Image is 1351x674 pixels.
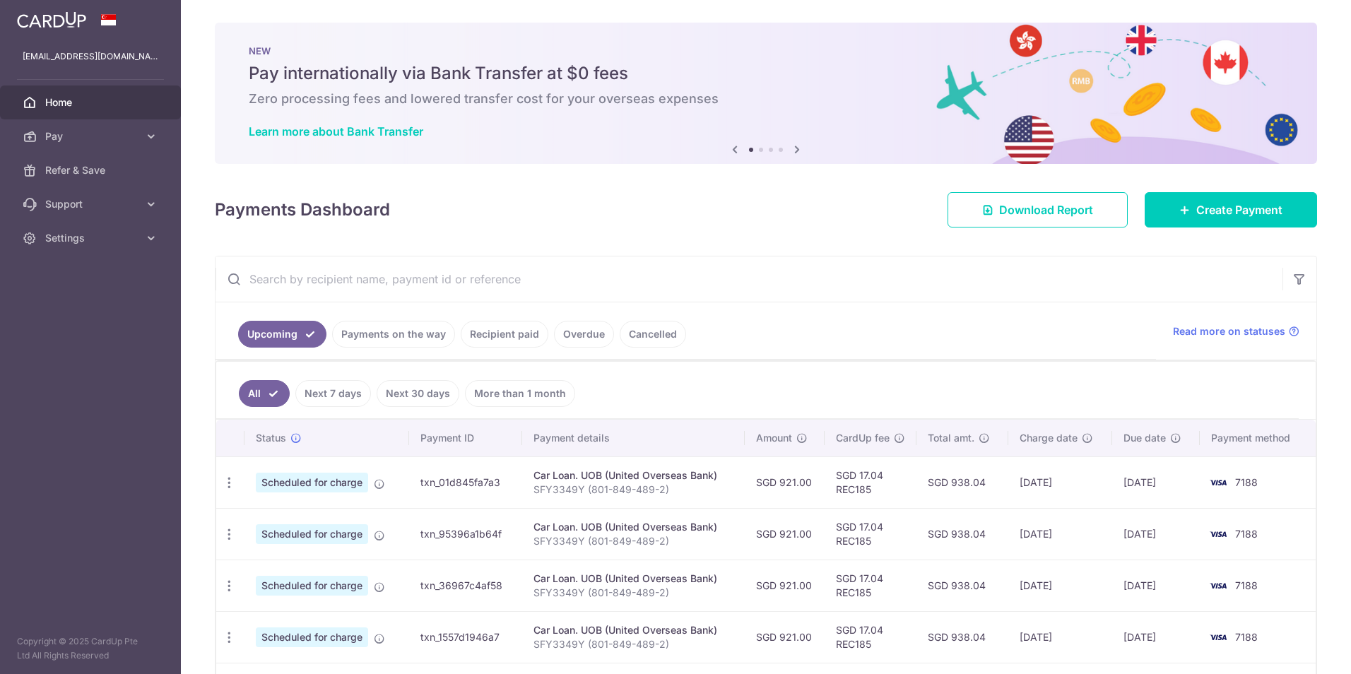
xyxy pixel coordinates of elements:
a: Download Report [948,192,1128,227]
th: Payment method [1200,420,1316,456]
th: Payment ID [409,420,522,456]
p: SFY3349Y (801-849-489-2) [533,534,734,548]
th: Payment details [522,420,745,456]
span: Support [45,197,138,211]
span: 7188 [1235,579,1258,591]
iframe: Opens a widget where you can find more information [1257,632,1337,667]
span: 7188 [1235,631,1258,643]
td: SGD 938.04 [916,560,1008,611]
a: Learn more about Bank Transfer [249,124,423,138]
td: SGD 938.04 [916,611,1008,663]
td: [DATE] [1112,560,1199,611]
img: Bank Card [1204,577,1232,594]
span: Create Payment [1196,201,1282,218]
img: Bank Card [1204,629,1232,646]
span: Due date [1123,431,1166,445]
td: SGD 17.04 REC185 [825,611,916,663]
img: Bank Card [1204,526,1232,543]
a: Next 7 days [295,380,371,407]
img: Bank transfer banner [215,23,1317,164]
div: Car Loan. UOB (United Overseas Bank) [533,623,734,637]
td: [DATE] [1112,508,1199,560]
td: txn_01d845fa7a3 [409,456,522,508]
td: SGD 17.04 REC185 [825,456,916,508]
a: Recipient paid [461,321,548,348]
td: SGD 921.00 [745,611,825,663]
h4: Payments Dashboard [215,197,390,223]
div: Car Loan. UOB (United Overseas Bank) [533,572,734,586]
a: Upcoming [238,321,326,348]
span: Status [256,431,286,445]
span: Charge date [1020,431,1078,445]
td: txn_1557d1946a7 [409,611,522,663]
a: Overdue [554,321,614,348]
span: Scheduled for charge [256,576,368,596]
h5: Pay internationally via Bank Transfer at $0 fees [249,62,1283,85]
td: [DATE] [1112,456,1199,508]
p: SFY3349Y (801-849-489-2) [533,637,734,651]
td: SGD 921.00 [745,560,825,611]
span: Total amt. [928,431,974,445]
td: [DATE] [1112,611,1199,663]
span: CardUp fee [836,431,890,445]
img: Bank Card [1204,474,1232,491]
div: Car Loan. UOB (United Overseas Bank) [533,468,734,483]
span: Scheduled for charge [256,473,368,492]
td: SGD 938.04 [916,456,1008,508]
span: Pay [45,129,138,143]
td: txn_95396a1b64f [409,508,522,560]
td: SGD 17.04 REC185 [825,560,916,611]
a: All [239,380,290,407]
span: 7188 [1235,528,1258,540]
div: Car Loan. UOB (United Overseas Bank) [533,520,734,534]
input: Search by recipient name, payment id or reference [216,256,1282,302]
p: [EMAIL_ADDRESS][DOMAIN_NAME] [23,49,158,64]
a: Create Payment [1145,192,1317,227]
a: Read more on statuses [1173,324,1299,338]
p: NEW [249,45,1283,57]
td: SGD 938.04 [916,508,1008,560]
span: Read more on statuses [1173,324,1285,338]
span: Scheduled for charge [256,524,368,544]
span: Settings [45,231,138,245]
td: [DATE] [1008,611,1112,663]
span: Download Report [999,201,1093,218]
span: Amount [756,431,792,445]
a: More than 1 month [465,380,575,407]
img: CardUp [17,11,86,28]
span: Home [45,95,138,110]
td: SGD 921.00 [745,508,825,560]
td: [DATE] [1008,508,1112,560]
td: txn_36967c4af58 [409,560,522,611]
td: SGD 921.00 [745,456,825,508]
td: [DATE] [1008,560,1112,611]
p: SFY3349Y (801-849-489-2) [533,483,734,497]
span: 7188 [1235,476,1258,488]
td: SGD 17.04 REC185 [825,508,916,560]
a: Next 30 days [377,380,459,407]
h6: Zero processing fees and lowered transfer cost for your overseas expenses [249,90,1283,107]
span: Scheduled for charge [256,627,368,647]
td: [DATE] [1008,456,1112,508]
span: Refer & Save [45,163,138,177]
a: Cancelled [620,321,686,348]
p: SFY3349Y (801-849-489-2) [533,586,734,600]
a: Payments on the way [332,321,455,348]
